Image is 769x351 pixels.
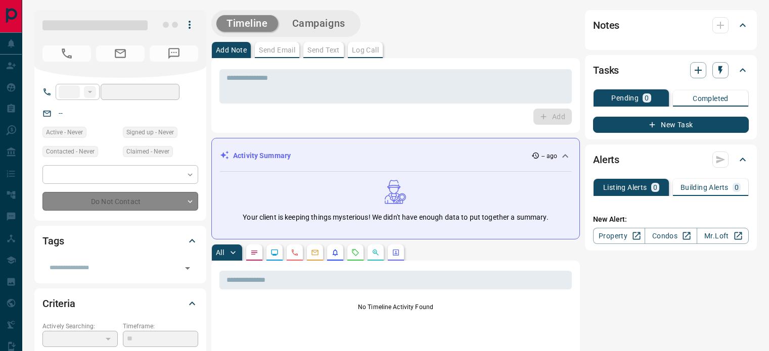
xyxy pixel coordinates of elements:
[46,127,83,137] span: Active - Never
[311,248,319,257] svg: Emails
[42,295,75,312] h2: Criteria
[693,95,729,102] p: Completed
[681,184,729,191] p: Building Alerts
[541,152,557,161] p: -- ago
[42,233,64,249] h2: Tags
[250,248,258,257] svg: Notes
[593,152,619,168] h2: Alerts
[593,13,749,37] div: Notes
[645,94,649,102] p: 0
[150,45,198,62] span: No Number
[270,248,279,257] svg: Lead Browsing Activity
[220,146,571,165] div: Activity Summary-- ago
[180,261,195,275] button: Open
[216,46,247,54] p: Add Note
[735,184,739,191] p: 0
[216,249,224,256] p: All
[351,248,359,257] svg: Requests
[593,214,749,225] p: New Alert:
[42,291,198,316] div: Criteria
[593,62,619,78] h2: Tasks
[372,248,380,257] svg: Opportunities
[603,184,647,191] p: Listing Alerts
[233,151,291,161] p: Activity Summary
[42,322,118,331] p: Actively Searching:
[96,45,145,62] span: No Email
[645,228,697,244] a: Condos
[392,248,400,257] svg: Agent Actions
[219,303,572,312] p: No Timeline Activity Found
[46,146,95,157] span: Contacted - Never
[593,58,749,82] div: Tasks
[282,15,355,32] button: Campaigns
[126,146,169,157] span: Claimed - Never
[593,17,619,33] h2: Notes
[59,109,63,117] a: --
[593,117,749,133] button: New Task
[216,15,278,32] button: Timeline
[291,248,299,257] svg: Calls
[42,229,198,253] div: Tags
[123,322,198,331] p: Timeframe:
[243,212,548,223] p: Your client is keeping things mysterious! We didn't have enough data to put together a summary.
[126,127,174,137] span: Signed up - Never
[42,192,198,211] div: Do Not Contact
[653,184,657,191] p: 0
[593,228,645,244] a: Property
[593,147,749,172] div: Alerts
[611,94,639,102] p: Pending
[697,228,749,244] a: Mr.Loft
[42,45,91,62] span: No Number
[331,248,339,257] svg: Listing Alerts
